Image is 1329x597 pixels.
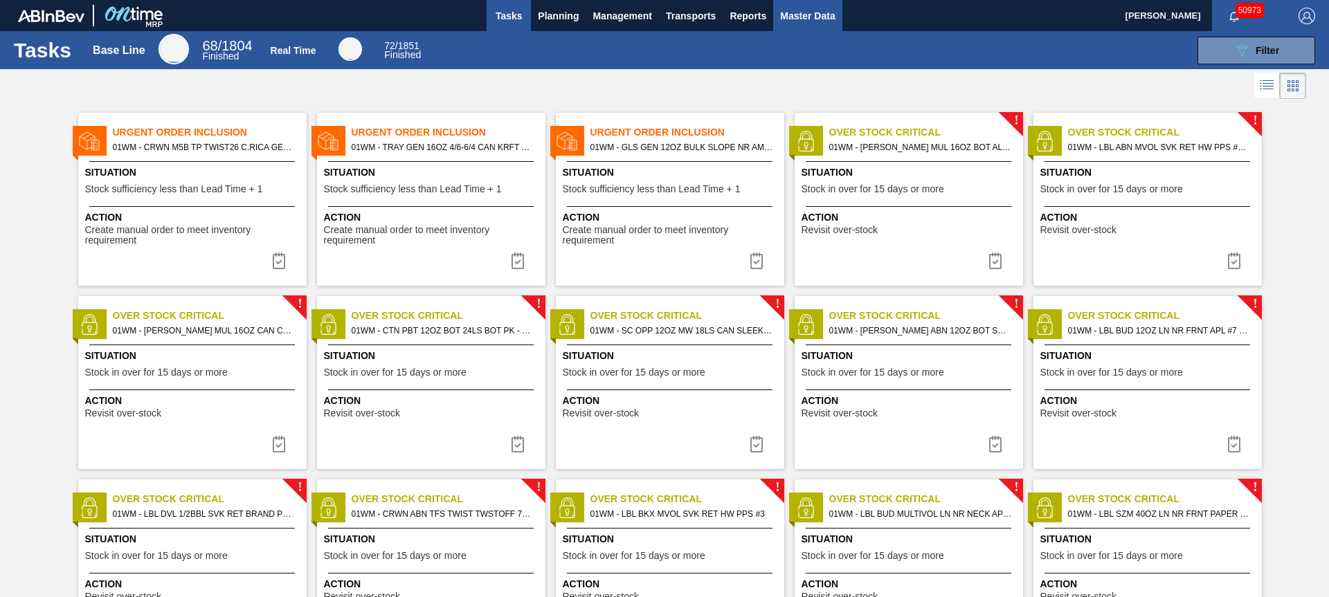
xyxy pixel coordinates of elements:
span: Over Stock Critical [590,492,784,506]
img: Logout [1299,8,1315,24]
span: ! [1014,299,1018,309]
span: 01WM - CRWN M5B TP TWIST26 C.RICA GEN 0823 TWST [113,140,296,155]
span: Over Stock Critical [1068,125,1262,140]
span: 01WM - LBL DVL 1/2BBL SVK RET BRAND PPS #3 [113,506,296,522]
img: status [79,314,100,335]
img: status [557,131,577,151]
span: / 1804 [202,38,252,53]
img: status [557,314,577,335]
h1: Tasks [14,42,75,58]
button: icon-task complete [501,247,534,275]
span: Situation [85,349,303,363]
div: Base Line [202,40,252,61]
span: Stock in over for 15 days or more [563,367,705,378]
span: Situation [85,165,303,180]
button: icon-task complete [979,247,1012,275]
img: icon-task complete [748,252,765,269]
span: Situation [324,349,542,363]
span: Over Stock Critical [829,492,1023,506]
div: Complete task: 6972199 [979,247,1012,275]
span: Management [593,8,652,24]
div: Complete task: 6972202 [1218,247,1251,275]
div: List Vision [1254,73,1280,99]
span: Stock in over for 15 days or more [802,367,944,378]
img: status [79,497,100,518]
img: status [795,314,816,335]
div: Complete task: 6972297 [1218,430,1251,458]
span: Over Stock Critical [829,309,1023,323]
span: Stock in over for 15 days or more [85,551,228,561]
img: status [1034,497,1055,518]
span: Situation [324,532,542,547]
span: Action [324,210,542,225]
span: 01WM - LBL BUD MULTIVOL LN NR NECK APL S7 SACMI APL [829,506,1012,522]
span: Situation [802,532,1020,547]
button: Notifications [1212,6,1256,26]
div: Card Vision [1280,73,1306,99]
span: Create manual order to meet inventory requirement [85,225,303,246]
span: Stock in over for 15 days or more [85,367,228,378]
span: ! [1014,482,1018,493]
img: status [795,131,816,151]
span: Action [802,577,1020,591]
button: icon-task complete [740,430,773,458]
span: Over Stock Critical [829,125,1023,140]
button: icon-task complete [1218,247,1251,275]
img: icon-task complete [748,436,765,452]
div: Base Line [159,34,189,64]
span: ! [1253,299,1257,309]
span: 01WM - CARR ABN 12OZ BOT SNUG 12/12 12OZ BOT AQUEOUS COATING [829,323,1012,338]
span: Over Stock Critical [113,492,307,506]
span: Action [324,577,542,591]
span: Filter [1256,45,1279,56]
img: status [79,131,100,151]
span: Planning [538,8,579,24]
span: Stock in over for 15 days or more [563,551,705,561]
span: Action [85,394,303,408]
button: icon-task complete [1218,430,1251,458]
span: Urgent Order Inclusion [113,125,307,140]
span: Situation [563,532,781,547]
span: Stock sufficiency less than Lead Time + 1 [324,184,502,194]
span: Urgent Order Inclusion [352,125,545,140]
span: 01WM - LBL BUD 12OZ LN NR FRNT APL #7 NAC 2 MIL SACMI [1068,323,1251,338]
button: icon-task complete [262,247,296,275]
span: 01WM - LBL SZM 40OZ LN NR FRNT PAPER 0325 5.9% [1068,506,1251,522]
img: status [557,497,577,518]
span: Situation [1040,165,1258,180]
span: Revisit over-stock [1040,225,1116,235]
button: icon-task complete [262,430,296,458]
div: Complete task: 6972879 [501,247,534,275]
span: Stock in over for 15 days or more [1040,184,1183,194]
div: Real Time [271,45,316,56]
span: ! [1253,116,1257,126]
div: Complete task: 6972959 [740,247,773,275]
span: Create manual order to meet inventory requirement [324,225,542,246]
img: icon-task complete [509,252,526,269]
button: Filter [1197,37,1315,64]
span: Revisit over-stock [563,408,639,419]
span: Urgent Order Inclusion [590,125,784,140]
span: Action [85,577,303,591]
div: Complete task: 6972263 [979,430,1012,458]
span: 01WM - SC OPP 12OZ MW 18LS CAN SLEEK CARRIER [590,323,773,338]
span: Revisit over-stock [802,225,878,235]
span: ! [298,299,302,309]
span: Action [324,394,542,408]
img: status [318,314,338,335]
img: status [318,131,338,151]
span: Create manual order to meet inventory requirement [563,225,781,246]
span: Action [1040,577,1258,591]
span: Situation [563,349,781,363]
img: icon-task complete [509,436,526,452]
span: Stock sufficiency less than Lead Time + 1 [85,184,263,194]
button: icon-task complete [979,430,1012,458]
span: Action [802,210,1020,225]
img: icon-task complete [1226,436,1242,452]
span: ! [775,482,779,493]
span: ! [536,482,541,493]
button: icon-task complete [740,247,773,275]
span: ! [536,299,541,309]
img: TNhmsLtSVTkK8tSr43FrP2fwEKptu5GPRR3wAAAABJRU5ErkJggg== [18,10,84,22]
div: Real Time [338,37,362,61]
